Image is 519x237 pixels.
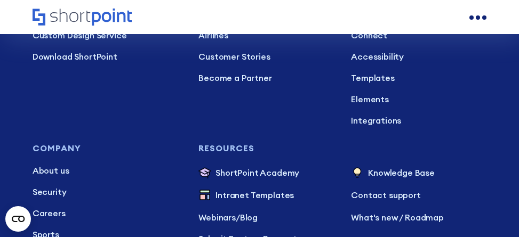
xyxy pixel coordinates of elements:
[351,50,486,63] a: Accessibility
[33,50,181,63] a: Download ShortPoint
[198,29,334,42] a: Airlines
[33,185,181,198] a: Security
[351,29,486,42] a: Connect
[351,93,486,105] a: Elements
[215,166,299,180] p: ShortPoint Academy
[198,50,334,63] a: Customer Stories
[351,166,486,180] a: Knowledge Base
[469,9,486,26] a: open menu
[198,212,236,223] a: Webinars
[33,9,132,27] a: Home
[198,144,486,153] h3: Resources
[466,186,519,237] iframe: Chat Widget
[351,71,486,84] a: Templates
[351,114,486,127] a: Integrations
[5,206,31,232] button: Open CMP widget
[198,71,334,84] a: Become a Partner
[198,211,334,224] p: /
[198,189,334,202] a: Intranet Templates
[351,211,486,224] a: What's new / Roadmap
[368,166,435,180] p: Knowledge Base
[33,144,181,153] h3: Company
[33,29,181,42] a: Custom Design Service
[33,207,181,219] a: Careers
[215,189,294,202] p: Intranet Templates
[198,166,334,180] a: ShortPoint Academy
[240,212,258,223] a: Blog
[351,189,486,201] a: Contact support
[33,164,181,177] a: About us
